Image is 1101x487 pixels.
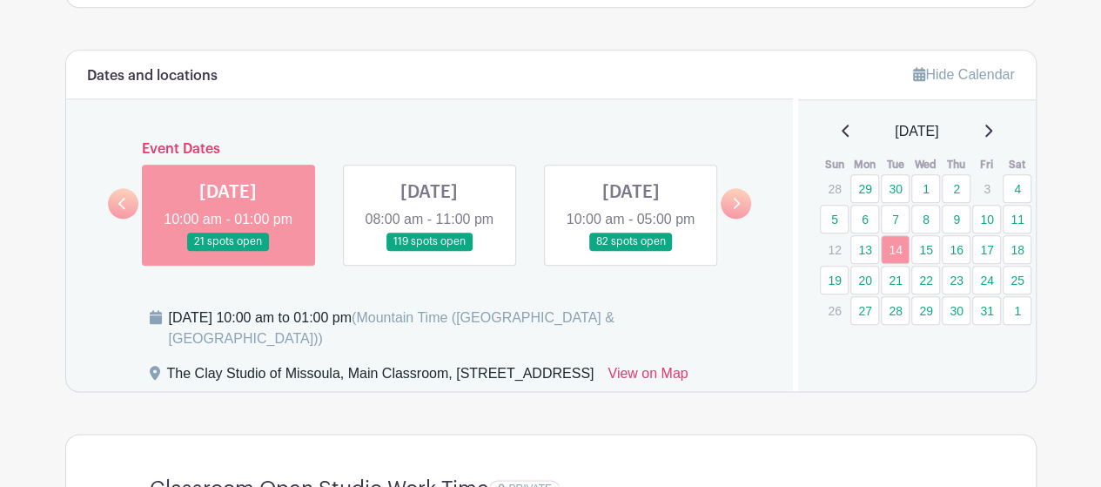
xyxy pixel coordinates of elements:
a: 1 [1003,296,1031,325]
a: 28 [881,296,910,325]
a: 5 [820,205,849,233]
p: 12 [820,236,849,263]
th: Mon [849,156,880,173]
a: 11 [1003,205,1031,233]
a: 31 [972,296,1001,325]
th: Sat [1002,156,1032,173]
h6: Event Dates [138,141,722,158]
a: 17 [972,235,1001,264]
a: 1 [911,174,940,203]
a: 24 [972,266,1001,294]
a: Hide Calendar [913,67,1014,82]
a: 10 [972,205,1001,233]
p: 26 [820,297,849,324]
th: Wed [910,156,941,173]
h6: Dates and locations [87,68,218,85]
a: 30 [881,174,910,203]
a: 8 [911,205,940,233]
a: 29 [850,174,879,203]
a: 25 [1003,266,1031,294]
a: 15 [911,235,940,264]
th: Thu [941,156,971,173]
a: 13 [850,235,879,264]
a: 22 [911,266,940,294]
a: 23 [942,266,970,294]
th: Sun [819,156,849,173]
a: 21 [881,266,910,294]
a: 2 [942,174,970,203]
a: 30 [942,296,970,325]
p: 28 [820,175,849,202]
a: 18 [1003,235,1031,264]
a: 20 [850,266,879,294]
a: 14 [881,235,910,264]
th: Tue [880,156,910,173]
a: View on Map [608,363,688,391]
div: [DATE] 10:00 am to 01:00 pm [169,308,773,349]
a: 19 [820,266,849,294]
a: 16 [942,235,970,264]
span: (Mountain Time ([GEOGRAPHIC_DATA] & [GEOGRAPHIC_DATA])) [169,310,614,346]
a: 6 [850,205,879,233]
span: [DATE] [895,121,938,142]
div: The Clay Studio of Missoula, Main Classroom, [STREET_ADDRESS] [167,363,594,391]
p: 3 [972,175,1001,202]
a: 7 [881,205,910,233]
th: Fri [971,156,1002,173]
a: 4 [1003,174,1031,203]
a: 27 [850,296,879,325]
a: 9 [942,205,970,233]
a: 29 [911,296,940,325]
